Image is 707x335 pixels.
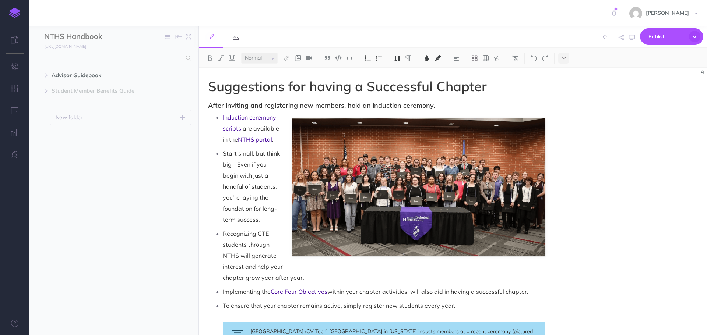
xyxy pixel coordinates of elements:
img: Headings dropdown button [394,55,401,61]
img: Blockquote button [324,55,331,61]
button: Publish [640,28,703,45]
span: Implementing the [223,288,271,295]
img: Callout dropdown menu button [493,55,500,61]
img: Italic button [218,55,224,61]
span: within your chapter activities, will also aid in having a successful chapter. [327,288,528,295]
img: Clear styles button [512,55,518,61]
a: NTHS portal [238,136,272,143]
img: Redo [542,55,548,61]
button: New folder [50,110,191,125]
img: Underline button [229,55,235,61]
img: Create table button [482,55,489,61]
span: [PERSON_NAME] [642,10,693,16]
img: logo-mark.svg [9,8,20,18]
span: Start small, but think big - Even if you begin with just a handful of students, you’re laying the... [223,150,281,223]
img: Undo [531,55,537,61]
a: Core Four Objectives [271,288,327,295]
span: Advisor Guidebook [52,71,145,80]
input: Search [44,51,182,65]
input: Documentation Name [44,31,131,42]
img: Paragraph button [405,55,412,61]
img: Add image button [295,55,301,61]
span: Recognizing CTE students through NTHS will generate interest and help your chapter grow year afte... [223,230,304,281]
span: . [272,136,274,143]
a: [URL][DOMAIN_NAME] [29,42,94,50]
img: Inline code button [346,55,353,61]
span: Student Member Benefits Guide [52,86,145,95]
img: Alignment dropdown menu button [453,55,460,61]
img: e15ca27c081d2886606c458bc858b488.jpg [629,7,642,20]
span: are available in the [223,125,281,143]
img: Text color button [423,55,430,61]
img: Code block button [335,55,342,61]
span: Suggestions for having a Successful Chapter [208,78,487,95]
img: Text background color button [435,55,441,61]
img: Link button [284,55,290,61]
a: Induction ceremony scripts [223,114,278,132]
span: After inviting and registering new members, hold an induction ceremony. [208,101,435,110]
span: Publish [648,31,685,42]
img: Unordered list button [376,55,382,61]
img: Add video button [306,55,312,61]
img: Bold button [207,55,213,61]
p: New folder [56,113,83,121]
span: To ensure that your chapter remains active, simply register new students every year. [223,302,455,309]
small: [URL][DOMAIN_NAME] [44,44,86,49]
img: Ordered list button [365,55,371,61]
